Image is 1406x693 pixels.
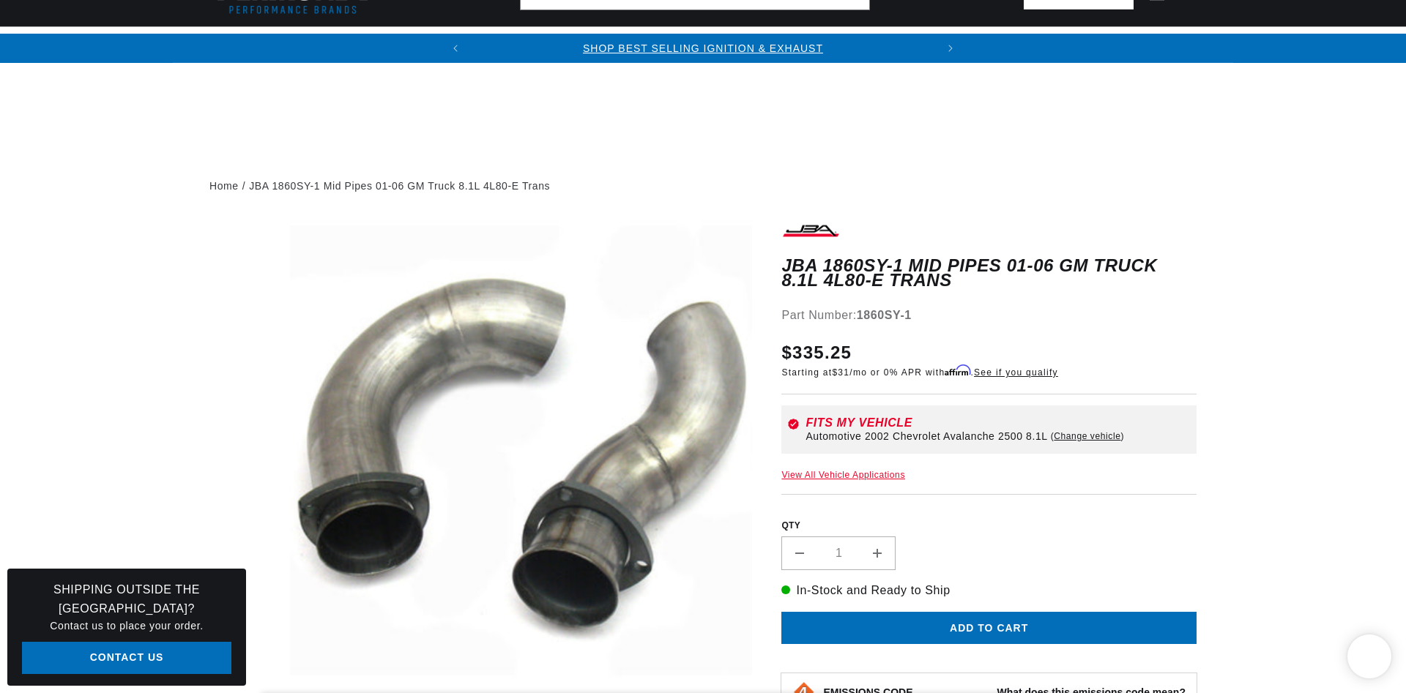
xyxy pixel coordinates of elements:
span: Affirm [945,365,970,376]
span: $31 [832,367,849,378]
span: $335.25 [781,340,852,366]
strong: 1860SY-1 [857,309,912,321]
label: QTY [781,520,1197,532]
a: Home [209,178,239,194]
div: Announcement [470,40,936,56]
summary: Battery Products [894,27,1038,61]
summary: Headers, Exhausts & Components [529,27,784,61]
p: Contact us to place your order. [22,618,231,634]
summary: Coils & Distributors [368,27,529,61]
button: Translation missing: en.sections.announcements.previous_announcement [441,34,470,63]
button: Translation missing: en.sections.announcements.next_announcement [936,34,965,63]
a: Change vehicle [1051,430,1124,442]
a: View All Vehicle Applications [781,470,905,480]
span: Automotive 2002 Chevrolet Avalanche 2500 8.1L [806,430,1047,442]
p: In-Stock and Ready to Ship [781,581,1197,600]
h3: Shipping Outside the [GEOGRAPHIC_DATA]? [22,580,231,618]
a: See if you qualify - Learn more about Affirm Financing (opens in modal) [974,367,1058,378]
summary: Spark Plug Wires [1038,27,1178,61]
media-gallery: Gallery Viewer [209,220,752,689]
summary: Engine Swaps [784,27,894,61]
summary: Ignition Conversions [209,27,368,61]
slideshow-component: Translation missing: en.sections.announcements.announcement_bar [173,34,1233,63]
a: Contact Us [22,642,231,675]
div: Fits my vehicle [806,417,1191,429]
p: Starting at /mo or 0% APR with . [781,366,1057,379]
a: JBA 1860SY-1 Mid Pipes 01-06 GM Truck 8.1L 4L80-E Trans [249,178,550,194]
summary: Motorcycle [1178,27,1280,61]
div: 1 of 2 [470,40,936,56]
div: Part Number: [781,306,1197,325]
a: SHOP BEST SELLING IGNITION & EXHAUST [583,42,823,54]
nav: breadcrumbs [209,178,1197,194]
button: Add to cart [781,612,1197,645]
h1: JBA 1860SY-1 Mid Pipes 01-06 GM Truck 8.1L 4L80-E Trans [781,258,1197,288]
